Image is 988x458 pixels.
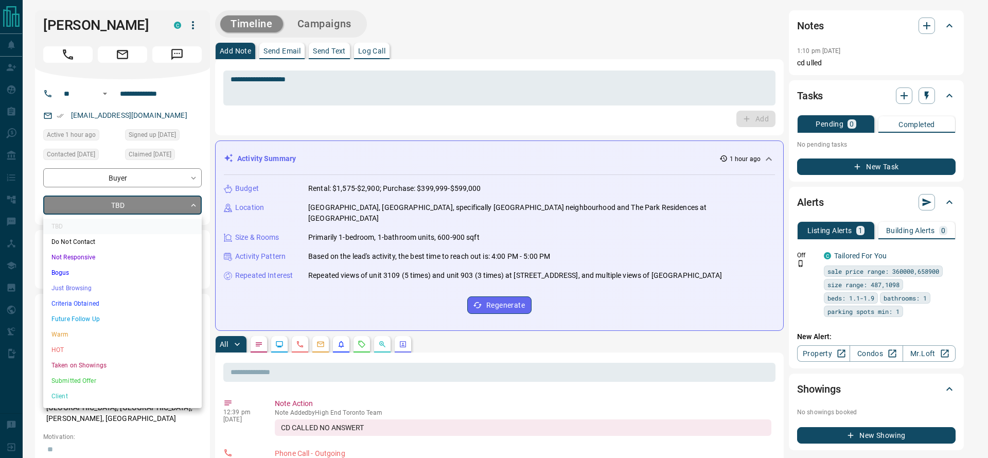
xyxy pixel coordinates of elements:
li: Future Follow Up [43,311,202,327]
li: Not Responsive [43,250,202,265]
li: HOT [43,342,202,358]
li: Warm [43,327,202,342]
li: Do Not Contact [43,234,202,250]
li: Submitted Offer [43,373,202,389]
li: Just Browsing [43,280,202,296]
li: Client [43,389,202,404]
li: Taken on Showings [43,358,202,373]
li: Bogus [43,265,202,280]
li: Criteria Obtained [43,296,202,311]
